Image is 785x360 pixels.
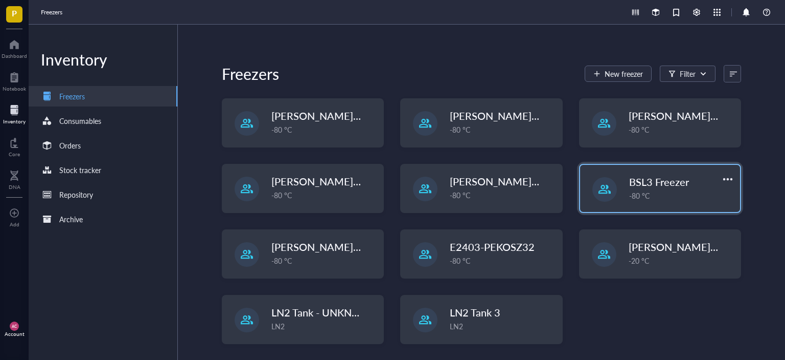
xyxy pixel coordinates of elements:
[3,86,26,92] div: Notebook
[29,49,177,70] div: Inventory
[629,255,734,266] div: -20 °C
[629,240,765,254] span: [PERSON_NAME]-W2105-09
[629,109,760,123] span: [PERSON_NAME]-E2403-05
[271,189,377,201] div: -80 °C
[450,305,500,320] span: LN2 Tank 3
[271,321,377,332] div: LN2
[59,115,101,126] div: Consumables
[629,124,734,135] div: -80 °C
[3,69,26,92] a: Notebook
[629,190,734,201] div: -80 °C
[450,124,556,135] div: -80 °C
[222,63,279,84] div: Freezers
[450,189,556,201] div: -80 °C
[450,109,586,123] span: [PERSON_NAME]-W2105-07
[12,7,17,19] span: P
[29,160,177,180] a: Stock tracker
[12,324,17,328] span: AC
[680,68,696,79] div: Filter
[271,255,377,266] div: -80 °C
[271,305,378,320] span: LN2 Tank - UNKNOWN
[3,102,26,124] a: Inventory
[9,167,20,190] a: DNA
[2,36,27,59] a: Dashboard
[3,118,26,124] div: Inventory
[59,189,93,200] div: Repository
[450,240,535,254] span: E2403-PEKOSZ32
[605,70,643,78] span: New freezer
[450,174,667,188] span: [PERSON_NAME]-E2300-[PERSON_NAME]-31
[271,124,377,135] div: -80 °C
[59,164,101,176] div: Stock tracker
[5,331,25,337] div: Account
[10,221,19,227] div: Add
[271,174,408,188] span: [PERSON_NAME]-W2105-14
[629,175,689,189] span: BSL3 Freezer
[59,214,83,225] div: Archive
[59,140,81,151] div: Orders
[9,184,20,190] div: DNA
[41,7,64,17] a: Freezers
[29,184,177,205] a: Repository
[29,111,177,131] a: Consumables
[585,66,652,82] button: New freezer
[29,135,177,156] a: Orders
[271,109,408,123] span: [PERSON_NAME]-W2105-13
[450,255,556,266] div: -80 °C
[9,151,20,157] div: Core
[29,86,177,107] a: Freezers
[29,209,177,229] a: Archive
[59,91,85,102] div: Freezers
[2,53,27,59] div: Dashboard
[9,135,20,157] a: Core
[450,321,556,332] div: LN2
[271,240,397,254] span: [PERSON_NAME]-2105-06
